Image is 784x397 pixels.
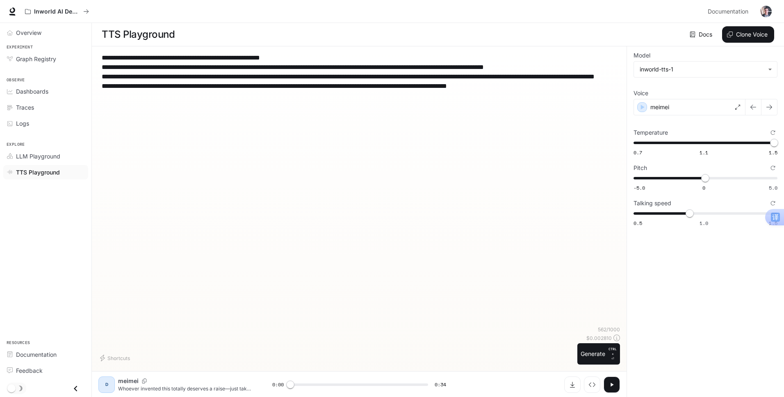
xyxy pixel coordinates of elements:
span: 5.0 [769,184,777,191]
a: TTS Playground [3,165,88,179]
button: Download audio [564,376,581,393]
button: GenerateCTRL +⏎ [577,343,620,365]
button: All workspaces [21,3,93,20]
span: 0:34 [435,381,446,389]
span: 0:00 [272,381,284,389]
p: meimei [650,103,669,111]
p: Inworld AI Demos [34,8,80,15]
p: Talking speed [634,200,671,206]
button: Reset to default [768,128,777,137]
span: Documentation [16,350,57,359]
span: 1.5 [769,149,777,156]
span: 0 [702,184,705,191]
div: D [100,378,113,391]
a: LLM Playground [3,149,88,163]
span: Feedback [16,366,43,375]
button: Copy Voice ID [139,379,150,383]
div: inworld-tts-1 [634,62,777,77]
a: Graph Registry [3,52,88,66]
img: User avatar [760,6,772,17]
span: Overview [16,28,41,37]
span: 0.7 [634,149,642,156]
span: 0.5 [634,220,642,227]
p: ⏎ [609,347,617,361]
span: 1.1 [700,149,708,156]
p: $ 0.002810 [586,335,612,342]
p: 562 / 1000 [598,326,620,333]
button: Reset to default [768,163,777,172]
a: Documentation [704,3,754,20]
a: Overview [3,25,88,40]
span: 1.0 [700,220,708,227]
button: Shortcuts [98,351,133,365]
a: Logs [3,116,88,131]
div: inworld-tts-1 [640,65,764,73]
button: Reset to default [768,199,777,208]
span: Traces [16,103,34,112]
span: Documentation [708,7,748,17]
a: Feedback [3,363,88,378]
h1: TTS Playground [102,26,175,43]
span: Dashboards [16,87,48,96]
button: Close drawer [66,380,85,397]
p: Whoever invented this totally deserves a raise—just take a look! You spray it first, then scrub w... [118,385,253,392]
span: Graph Registry [16,55,56,63]
a: Docs [688,26,716,43]
a: Documentation [3,347,88,362]
p: meimei [118,377,139,385]
button: User avatar [758,3,774,20]
p: Pitch [634,165,647,171]
span: TTS Playground [16,168,60,177]
p: Model [634,53,650,58]
a: Dashboards [3,84,88,99]
p: Voice [634,90,648,96]
a: Traces [3,100,88,115]
span: LLM Playground [16,152,60,161]
p: Temperature [634,130,668,135]
span: Dark mode toggle [7,383,16,392]
p: CTRL + [609,347,617,356]
span: Logs [16,119,29,128]
button: Inspect [584,376,600,393]
button: Clone Voice [722,26,774,43]
span: -5.0 [634,184,645,191]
